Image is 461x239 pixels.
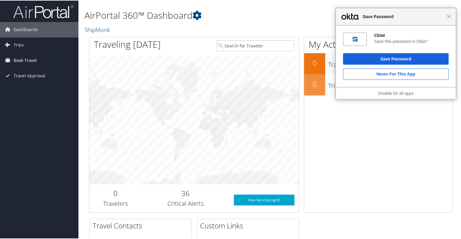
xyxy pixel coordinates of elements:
[14,68,45,83] span: Travel Approval
[304,79,325,89] h2: 0
[200,220,299,230] h2: Custom Links
[378,90,414,95] a: Disable for all apps
[328,57,453,68] h3: Travel Approvals Pending (Advisor Booked)
[84,8,333,21] h1: AirPortal 360™ Dashboard
[13,4,74,18] img: airportal-logo.png
[360,12,447,20] span: Save Password
[146,188,225,198] h2: 36
[216,40,295,51] input: Search for Traveler
[84,25,111,33] a: ShipMonk
[304,37,453,50] h1: My Action Items
[94,37,161,50] h1: Traveling [DATE]
[328,78,453,89] h3: Trips Missing Hotels
[374,38,449,44] div: Save this password in Okta?
[14,37,24,52] span: Trips
[146,199,225,207] h3: Critical Alerts
[94,199,137,207] h3: Travelers
[234,194,295,205] a: View SecurityLogic®
[353,36,358,41] img: 9IrUADAAAABklEQVQDAMp15y9HRpfFAAAAAElFTkSuQmCC
[94,188,137,198] h2: 0
[447,14,451,18] span: Close
[14,21,38,37] span: Dashboards
[343,68,449,79] button: Never for this App
[304,74,453,95] a: 0Trips Missing Hotels
[304,53,453,74] a: 0Travel Approvals Pending (Advisor Booked)
[410,3,457,21] a: [PERSON_NAME]
[93,220,192,230] h2: Travel Contacts
[343,53,449,64] button: Save Password
[374,32,449,37] div: Cbtat
[14,52,37,67] span: Book Travel
[304,57,325,68] h2: 0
